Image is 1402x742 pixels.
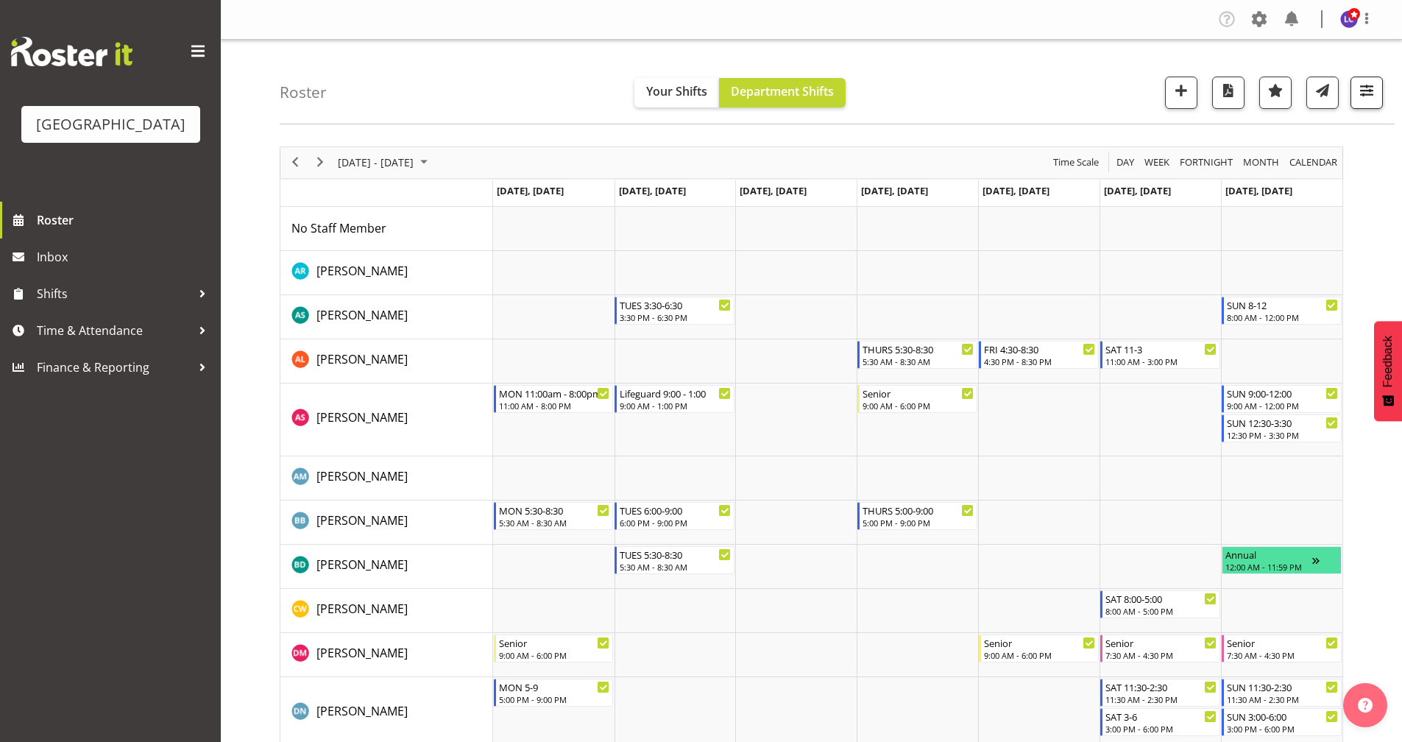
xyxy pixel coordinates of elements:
div: 11:30 AM - 2:30 PM [1105,693,1217,705]
button: August 2025 [336,153,434,172]
div: 4:30 PM - 8:30 PM [984,356,1095,367]
div: SAT 3-6 [1105,709,1217,724]
span: Fortnight [1178,153,1234,172]
h4: Roster [280,84,327,101]
div: 5:30 AM - 8:30 AM [499,517,610,529]
div: 3:00 PM - 6:00 PM [1105,723,1217,735]
span: [DATE], [DATE] [619,184,686,197]
div: August 18 - 24, 2025 [333,147,436,178]
button: Timeline Month [1241,153,1282,172]
button: Month [1287,153,1340,172]
span: Month [1242,153,1281,172]
span: Time Scale [1052,153,1100,172]
div: Drew Nielsen"s event - SAT 3-6 Begin From Saturday, August 23, 2025 at 3:00:00 PM GMT+12:00 Ends ... [1100,708,1220,736]
a: [PERSON_NAME] [316,600,408,618]
button: Send a list of all shifts for the selected filtered period to all rostered employees. [1306,77,1339,109]
img: help-xxl-2.png [1358,698,1373,713]
button: Timeline Day [1114,153,1137,172]
span: [PERSON_NAME] [316,468,408,484]
div: Braedyn Dykes"s event - Annual Begin From Sunday, August 24, 2025 at 12:00:00 AM GMT+12:00 Ends A... [1222,546,1342,574]
div: Senior [984,635,1095,650]
div: Drew Nielsen"s event - SAT 11:30-2:30 Begin From Saturday, August 23, 2025 at 11:30:00 AM GMT+12:... [1100,679,1220,707]
span: Your Shifts [646,83,707,99]
a: [PERSON_NAME] [316,512,408,529]
div: 5:00 PM - 9:00 PM [863,517,974,529]
span: Week [1143,153,1171,172]
td: Braedyn Dykes resource [280,545,493,589]
td: No Staff Member resource [280,207,493,251]
div: Alex Laverty"s event - FRI 4:30-8:30 Begin From Friday, August 22, 2025 at 4:30:00 PM GMT+12:00 E... [979,341,1099,369]
div: Devon Morris-Brown"s event - Senior Begin From Saturday, August 23, 2025 at 7:30:00 AM GMT+12:00 ... [1100,635,1220,662]
span: [DATE], [DATE] [1225,184,1292,197]
div: MON 11:00am - 8:00pm [499,386,610,400]
div: Alex Sansom"s event - SUN 9:00-12:00 Begin From Sunday, August 24, 2025 at 9:00:00 AM GMT+12:00 E... [1222,385,1342,413]
div: SUN 11:30-2:30 [1227,679,1338,694]
div: MON 5:30-8:30 [499,503,610,517]
span: [DATE], [DATE] [983,184,1049,197]
span: [PERSON_NAME] [316,409,408,425]
div: TUES 3:30-6:30 [620,297,731,312]
span: [PERSON_NAME] [316,512,408,529]
a: [PERSON_NAME] [316,467,408,485]
div: Devon Morris-Brown"s event - Senior Begin From Friday, August 22, 2025 at 9:00:00 AM GMT+12:00 En... [979,635,1099,662]
div: Senior [1105,635,1217,650]
button: Download a PDF of the roster according to the set date range. [1212,77,1245,109]
div: 11:00 AM - 3:00 PM [1105,356,1217,367]
div: Drew Nielsen"s event - SUN 3:00-6:00 Begin From Sunday, August 24, 2025 at 3:00:00 PM GMT+12:00 E... [1222,708,1342,736]
div: Alex Laverty"s event - THURS 5:30-8:30 Begin From Thursday, August 21, 2025 at 5:30:00 AM GMT+12:... [857,341,977,369]
div: [GEOGRAPHIC_DATA] [36,113,185,135]
div: SUN 8-12 [1227,297,1338,312]
button: Your Shifts [634,78,719,107]
div: Bradley Barton"s event - THURS 5:00-9:00 Begin From Thursday, August 21, 2025 at 5:00:00 PM GMT+1... [857,502,977,530]
div: THURS 5:00-9:00 [863,503,974,517]
div: SAT 11:30-2:30 [1105,679,1217,694]
span: Day [1115,153,1136,172]
button: Department Shifts [719,78,846,107]
span: Finance & Reporting [37,356,191,378]
div: Alex Sansom"s event - Senior Begin From Thursday, August 21, 2025 at 9:00:00 AM GMT+12:00 Ends At... [857,385,977,413]
div: Annual [1225,547,1312,562]
div: next period [308,147,333,178]
div: Senior [863,386,974,400]
a: [PERSON_NAME] [316,409,408,426]
div: TUES 5:30-8:30 [620,547,731,562]
button: Previous [286,153,305,172]
div: Alex Sansom"s event - SUN 12:30-3:30 Begin From Sunday, August 24, 2025 at 12:30:00 PM GMT+12:00 ... [1222,414,1342,442]
div: Ajay Smith"s event - SUN 8-12 Begin From Sunday, August 24, 2025 at 8:00:00 AM GMT+12:00 Ends At ... [1222,297,1342,325]
div: SAT 11-3 [1105,342,1217,356]
div: THURS 5:30-8:30 [863,342,974,356]
div: 8:00 AM - 12:00 PM [1227,311,1338,323]
div: 12:30 PM - 3:30 PM [1227,429,1338,441]
button: Next [311,153,330,172]
span: [PERSON_NAME] [316,307,408,323]
div: Devon Morris-Brown"s event - Senior Begin From Sunday, August 24, 2025 at 7:30:00 AM GMT+12:00 En... [1222,635,1342,662]
div: 8:00 AM - 5:00 PM [1105,605,1217,617]
div: Lifeguard 9:00 - 1:00 [620,386,731,400]
a: No Staff Member [291,219,386,237]
div: SUN 9:00-12:00 [1227,386,1338,400]
span: [DATE], [DATE] [861,184,928,197]
a: [PERSON_NAME] [316,350,408,368]
span: [DATE], [DATE] [1104,184,1171,197]
td: Alex Laverty resource [280,339,493,384]
span: Inbox [37,246,213,268]
td: Ajay Smith resource [280,295,493,339]
td: Angus McLeay resource [280,456,493,501]
span: [DATE] - [DATE] [336,153,415,172]
img: Rosterit website logo [11,37,132,66]
div: SUN 3:00-6:00 [1227,709,1338,724]
div: Senior [499,635,610,650]
div: Devon Morris-Brown"s event - Senior Begin From Monday, August 18, 2025 at 9:00:00 AM GMT+12:00 En... [494,635,614,662]
td: Cain Wilson resource [280,589,493,633]
div: 7:30 AM - 4:30 PM [1227,649,1338,661]
span: Roster [37,209,213,231]
span: [PERSON_NAME] [316,263,408,279]
div: 7:30 AM - 4:30 PM [1105,649,1217,661]
div: 11:00 AM - 8:00 PM [499,400,610,411]
div: 3:00 PM - 6:00 PM [1227,723,1338,735]
span: [PERSON_NAME] [316,645,408,661]
button: Time Scale [1051,153,1102,172]
div: TUES 6:00-9:00 [620,503,731,517]
span: calendar [1288,153,1339,172]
